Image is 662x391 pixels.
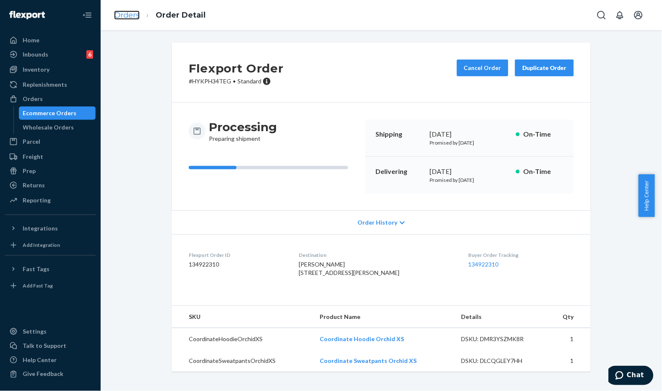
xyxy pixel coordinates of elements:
[23,181,45,189] div: Returns
[23,167,36,175] div: Prep
[5,164,96,178] a: Prep
[189,77,284,85] p: # HYKPH34TEG
[5,63,96,76] a: Inventory
[5,34,96,47] a: Home
[23,95,43,103] div: Orders
[639,174,655,217] button: Help Center
[5,135,96,148] a: Parcel
[523,167,564,176] p: On-Time
[5,48,96,61] a: Inbounds6
[23,356,57,364] div: Help Center
[430,167,509,176] div: [DATE]
[19,106,96,120] a: Ecommerce Orders
[107,3,212,28] ol: breadcrumbs
[172,328,313,350] td: CoordinateHoodieOrchidXS
[5,179,96,192] a: Returns
[23,50,48,59] div: Inbounds
[454,306,547,328] th: Details
[468,261,498,268] a: 134922310
[189,251,286,259] dt: Flexport Order ID
[23,327,47,336] div: Settings
[23,342,66,350] div: Talk to Support
[86,50,93,59] div: 6
[209,119,277,135] h3: Processing
[515,60,574,76] button: Duplicate Order
[23,109,77,117] div: Ecommerce Orders
[547,350,591,372] td: 1
[23,36,39,44] div: Home
[189,260,286,269] dd: 134922310
[172,306,313,328] th: SKU
[5,325,96,338] a: Settings
[156,10,206,20] a: Order Detail
[237,78,261,85] span: Standard
[547,328,591,350] td: 1
[23,282,53,289] div: Add Fast Tag
[5,150,96,163] a: Freight
[5,279,96,293] a: Add Fast Tag
[430,129,509,139] div: [DATE]
[5,262,96,276] button: Fast Tags
[23,65,50,74] div: Inventory
[23,123,74,132] div: Wholesale Orders
[430,176,509,184] p: Promised by [DATE]
[375,167,423,176] p: Delivering
[609,366,654,387] iframe: Opens a widget where you can chat to one of our agents
[523,129,564,139] p: On-Time
[630,7,647,23] button: Open account menu
[522,64,567,72] div: Duplicate Order
[612,7,628,23] button: Open notifications
[19,121,96,134] a: Wholesale Orders
[209,119,277,143] div: Preparing shipment
[79,7,96,23] button: Close Navigation
[457,60,508,76] button: Cancel Order
[5,368,96,381] button: Give Feedback
[299,251,455,259] dt: Destination
[23,265,50,273] div: Fast Tags
[299,261,400,276] span: [PERSON_NAME] [STREET_ADDRESS][PERSON_NAME]
[461,335,540,343] div: DSKU: DMR3YSZMK8R
[358,218,398,227] span: Order History
[375,129,423,139] p: Shipping
[5,222,96,235] button: Integrations
[468,251,574,259] dt: Buyer Order Tracking
[23,80,67,89] div: Replenishments
[23,241,60,249] div: Add Integration
[430,139,509,146] p: Promised by [DATE]
[5,353,96,367] a: Help Center
[233,78,236,85] span: •
[9,11,45,19] img: Flexport logo
[23,137,40,146] div: Parcel
[23,153,43,161] div: Freight
[114,10,140,20] a: Orders
[5,92,96,106] a: Orders
[461,357,540,365] div: DSKU: DLCQGLEY7HH
[320,357,417,364] a: Coordinate Sweatpants Orchid XS
[547,306,591,328] th: Qty
[5,78,96,91] a: Replenishments
[313,306,455,328] th: Product Name
[172,350,313,372] td: CoordinateSweatpantsOrchidXS
[5,194,96,207] a: Reporting
[5,238,96,252] a: Add Integration
[593,7,610,23] button: Open Search Box
[23,224,58,233] div: Integrations
[320,335,404,342] a: Coordinate Hoodie Orchid XS
[189,60,284,77] h2: Flexport Order
[5,339,96,352] button: Talk to Support
[23,196,51,205] div: Reporting
[23,370,63,378] div: Give Feedback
